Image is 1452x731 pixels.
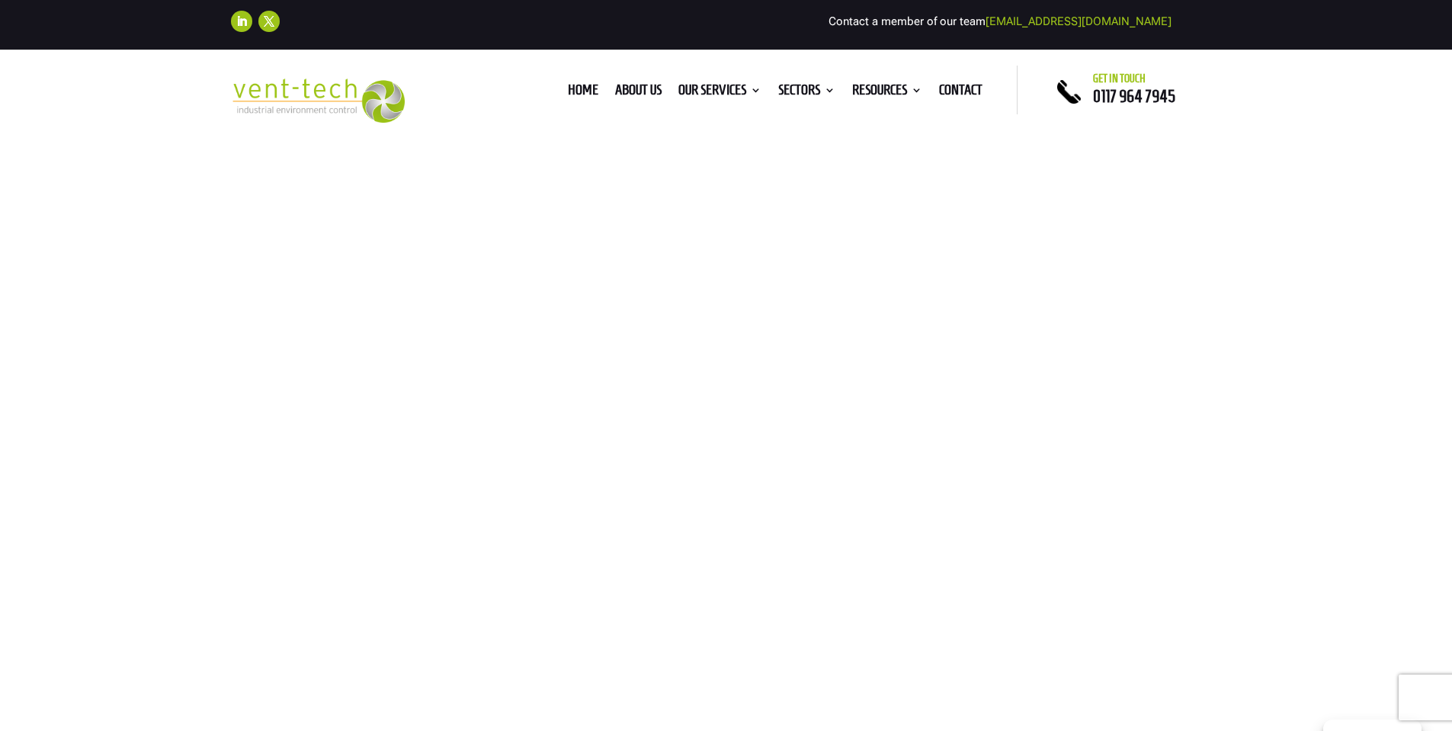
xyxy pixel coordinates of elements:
[615,85,662,101] a: About us
[986,14,1172,28] a: [EMAIL_ADDRESS][DOMAIN_NAME]
[1093,72,1146,85] span: Get in touch
[568,85,598,101] a: Home
[852,85,922,101] a: Resources
[939,85,982,101] a: Contact
[231,11,252,32] a: Follow on LinkedIn
[258,11,280,32] a: Follow on X
[231,79,405,123] img: 2023-09-27T08_35_16.549ZVENT-TECH---Clear-background
[778,85,835,101] a: Sectors
[829,14,1172,28] span: Contact a member of our team
[1093,87,1175,105] a: 0117 964 7945
[678,85,761,101] a: Our Services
